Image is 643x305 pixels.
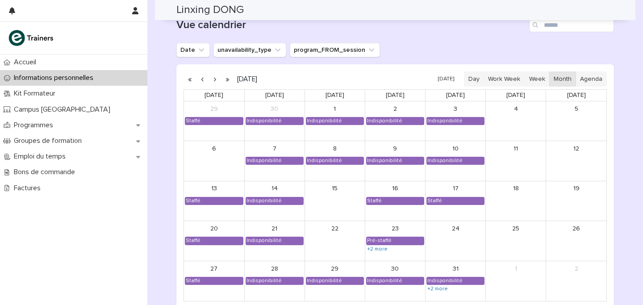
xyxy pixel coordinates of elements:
[426,181,486,221] td: October 17, 2025
[569,262,584,276] a: November 2, 2025
[185,237,201,244] div: Staffé
[305,141,365,181] td: October 8, 2025
[306,157,342,164] div: Indisponibilité
[366,246,388,253] a: Show 2 more events
[509,102,523,116] a: October 4, 2025
[267,142,282,156] a: October 7, 2025
[213,43,286,57] button: unavailability_type
[267,182,282,196] a: October 14, 2025
[448,262,463,276] a: October 31, 2025
[185,117,201,125] div: Staffé
[365,101,425,141] td: October 2, 2025
[448,142,463,156] a: October 10, 2025
[509,142,523,156] a: October 11, 2025
[388,182,402,196] a: October 16, 2025
[305,221,365,261] td: October 22, 2025
[305,101,365,141] td: October 1, 2025
[365,141,425,181] td: October 9, 2025
[427,277,463,284] div: Indisponibilité
[246,197,282,205] div: Indisponibilité
[10,58,43,67] p: Accueil
[505,90,527,101] a: Saturday
[486,101,546,141] td: October 4, 2025
[290,43,380,57] button: program_FROM_session
[184,261,244,301] td: October 27, 2025
[10,89,63,98] p: Kit Formateur
[244,141,305,181] td: October 7, 2025
[365,181,425,221] td: October 16, 2025
[207,262,221,276] a: October 27, 2025
[246,237,282,244] div: Indisponibilité
[384,90,406,101] a: Thursday
[569,221,584,236] a: October 26, 2025
[448,221,463,236] a: October 24, 2025
[486,181,546,221] td: October 18, 2025
[546,141,606,181] td: October 12, 2025
[486,141,546,181] td: October 11, 2025
[546,101,606,141] td: October 5, 2025
[244,101,305,141] td: September 30, 2025
[244,221,305,261] td: October 21, 2025
[184,141,244,181] td: October 6, 2025
[305,261,365,301] td: October 29, 2025
[324,90,346,101] a: Wednesday
[444,90,467,101] a: Friday
[426,141,486,181] td: October 10, 2025
[328,262,342,276] a: October 29, 2025
[207,142,221,156] a: October 6, 2025
[244,181,305,221] td: October 14, 2025
[576,71,607,87] button: Agenda
[176,19,526,32] h1: Vue calendrier
[10,74,100,82] p: Informations personnelles
[203,90,225,101] a: Monday
[434,73,459,86] button: [DATE]
[509,262,523,276] a: November 1, 2025
[549,71,576,87] button: Month
[426,221,486,261] td: October 24, 2025
[207,182,221,196] a: October 13, 2025
[267,221,282,236] a: October 21, 2025
[207,221,221,236] a: October 20, 2025
[486,261,546,301] td: November 1, 2025
[10,184,48,192] p: Factures
[10,105,117,114] p: Campus [GEOGRAPHIC_DATA]
[427,117,463,125] div: Indisponibilité
[244,261,305,301] td: October 28, 2025
[569,142,584,156] a: October 12, 2025
[185,277,201,284] div: Staffé
[388,142,402,156] a: October 9, 2025
[529,18,614,32] input: Search
[328,102,342,116] a: October 1, 2025
[367,197,382,205] div: Staffé
[367,277,403,284] div: Indisponibilité
[10,168,82,176] p: Bons de commande
[207,102,221,116] a: September 29, 2025
[246,117,282,125] div: Indisponibilité
[464,71,484,87] button: Day
[427,197,443,205] div: Staffé
[176,43,210,57] button: Date
[221,72,234,86] button: Next year
[546,221,606,261] td: October 26, 2025
[246,277,282,284] div: Indisponibilité
[365,221,425,261] td: October 23, 2025
[427,157,463,164] div: Indisponibilité
[10,137,89,145] p: Groupes de formation
[10,121,60,130] p: Programmes
[569,182,584,196] a: October 19, 2025
[184,221,244,261] td: October 20, 2025
[367,237,392,244] div: Pré-staffé
[388,102,402,116] a: October 2, 2025
[328,142,342,156] a: October 8, 2025
[367,157,403,164] div: Indisponibilité
[306,117,342,125] div: Indisponibilité
[426,261,486,301] td: October 31, 2025
[569,102,584,116] a: October 5, 2025
[267,102,282,116] a: September 30, 2025
[185,197,201,205] div: Staffé
[486,221,546,261] td: October 25, 2025
[184,181,244,221] td: October 13, 2025
[267,262,282,276] a: October 28, 2025
[306,277,342,284] div: Indisponibilité
[509,221,523,236] a: October 25, 2025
